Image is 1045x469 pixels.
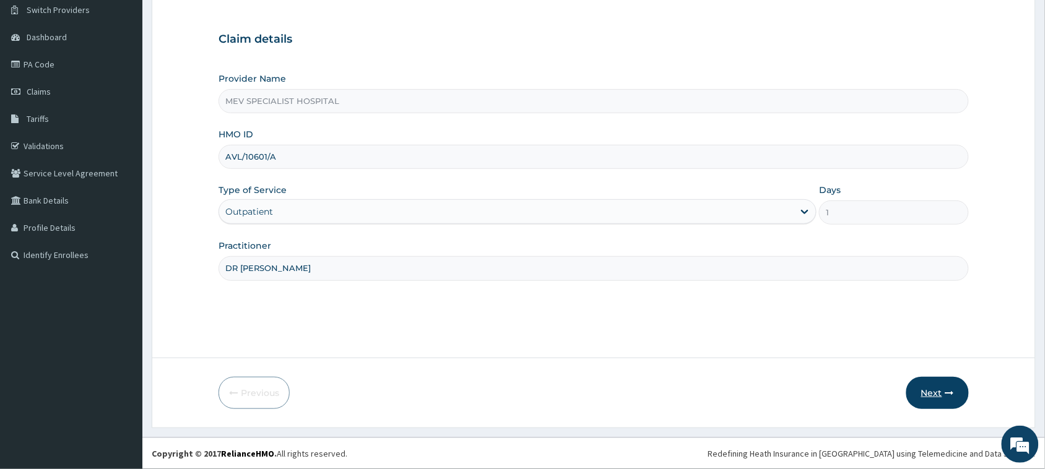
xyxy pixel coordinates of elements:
[219,145,969,169] input: Enter HMO ID
[23,62,50,93] img: d_794563401_company_1708531726252_794563401
[219,239,271,252] label: Practitioner
[219,256,969,280] input: Enter Name
[906,377,969,409] button: Next
[142,437,1045,469] footer: All rights reserved.
[72,156,171,281] span: We're online!
[219,72,286,85] label: Provider Name
[27,4,90,15] span: Switch Providers
[708,447,1036,460] div: Redefining Heath Insurance in [GEOGRAPHIC_DATA] using Telemedicine and Data Science!
[219,33,969,46] h3: Claim details
[819,184,841,196] label: Days
[6,338,236,381] textarea: Type your message and hit 'Enter'
[152,448,277,459] strong: Copyright © 2017 .
[64,69,208,85] div: Chat with us now
[27,113,49,124] span: Tariffs
[27,32,67,43] span: Dashboard
[221,448,274,459] a: RelianceHMO
[219,128,253,140] label: HMO ID
[27,86,51,97] span: Claims
[219,184,287,196] label: Type of Service
[225,205,273,218] div: Outpatient
[219,377,290,409] button: Previous
[203,6,233,36] div: Minimize live chat window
